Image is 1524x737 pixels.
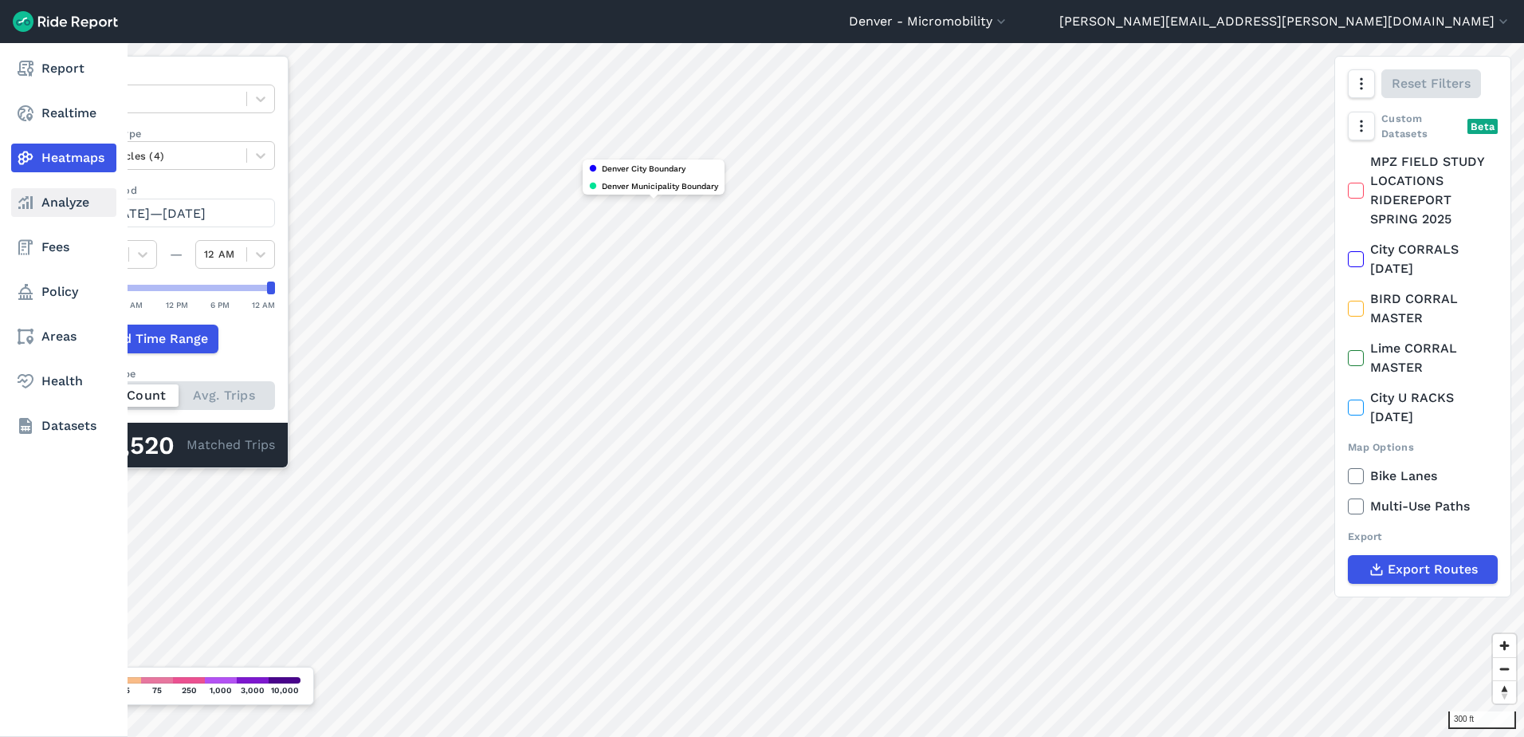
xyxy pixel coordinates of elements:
[166,298,188,312] div: 12 PM
[11,99,116,128] a: Realtime
[11,233,116,262] a: Fees
[77,199,275,227] button: [DATE]—[DATE]
[77,69,275,85] label: Data Type
[11,367,116,396] a: Health
[602,161,685,175] span: Denver City Boundary
[1381,69,1481,98] button: Reset Filters
[1493,634,1516,657] button: Zoom in
[107,206,206,221] span: [DATE]—[DATE]
[65,423,288,467] div: Matched Trips
[1493,680,1516,703] button: Reset bearing to north
[11,54,116,83] a: Report
[157,245,195,264] div: —
[1348,467,1498,486] label: Bike Lanes
[11,278,116,306] a: Policy
[1448,711,1516,729] div: 300 ft
[1348,240,1498,278] label: City CORRALS [DATE]
[107,329,208,349] span: Add Time Range
[1348,152,1498,229] label: MPZ FIELD STUDY LOCATIONS RIDEREPORT SPRING 2025
[252,298,275,312] div: 12 AM
[51,43,1524,737] canvas: Map
[77,436,187,456] div: 402,520
[77,126,275,141] label: Vehicle Type
[1348,529,1498,544] div: Export
[1348,555,1498,584] button: Export Routes
[1493,657,1516,680] button: Zoom out
[123,298,143,312] div: 6 AM
[849,12,1009,31] button: Denver - Micromobility
[11,188,116,217] a: Analyze
[77,183,275,198] label: Data Period
[11,322,116,351] a: Areas
[11,144,116,172] a: Heatmaps
[1348,290,1498,328] label: BIRD CORRAL MASTER
[1059,12,1511,31] button: [PERSON_NAME][EMAIL_ADDRESS][PERSON_NAME][DOMAIN_NAME]
[1348,339,1498,377] label: Lime CORRAL MASTER
[11,412,116,440] a: Datasets
[77,366,275,381] div: Count Type
[1348,439,1498,455] div: Map Options
[1467,119,1498,134] div: Beta
[1388,560,1478,579] span: Export Routes
[77,325,218,353] button: Add Time Range
[1348,388,1498,427] label: City U RACKS [DATE]
[1348,111,1498,141] div: Custom Datasets
[1348,497,1498,516] label: Multi-Use Paths
[1392,74,1471,93] span: Reset Filters
[210,298,230,312] div: 6 PM
[13,11,118,32] img: Ride Report
[602,179,718,193] span: Denver Municipality Boundary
